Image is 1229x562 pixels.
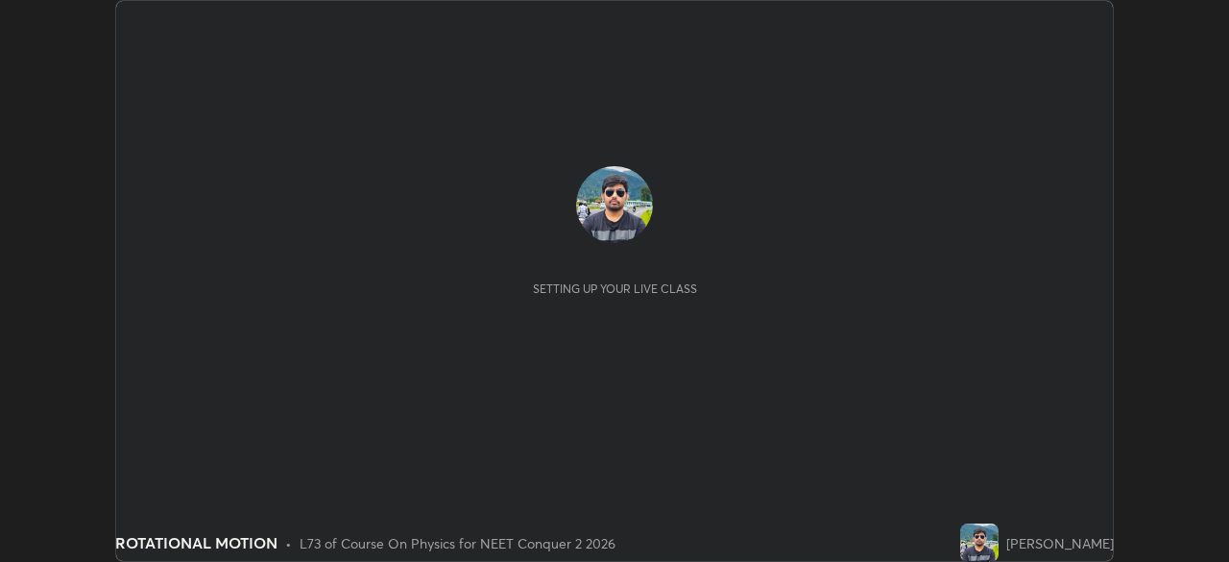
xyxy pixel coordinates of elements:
div: L73 of Course On Physics for NEET Conquer 2 2026 [300,533,615,553]
div: [PERSON_NAME] [1006,533,1114,553]
div: Setting up your live class [533,281,697,296]
div: ROTATIONAL MOTION [115,531,277,554]
img: b94a4ccbac2546dc983eb2139155ff30.jpg [576,166,653,243]
div: • [285,533,292,553]
img: b94a4ccbac2546dc983eb2139155ff30.jpg [960,524,999,562]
